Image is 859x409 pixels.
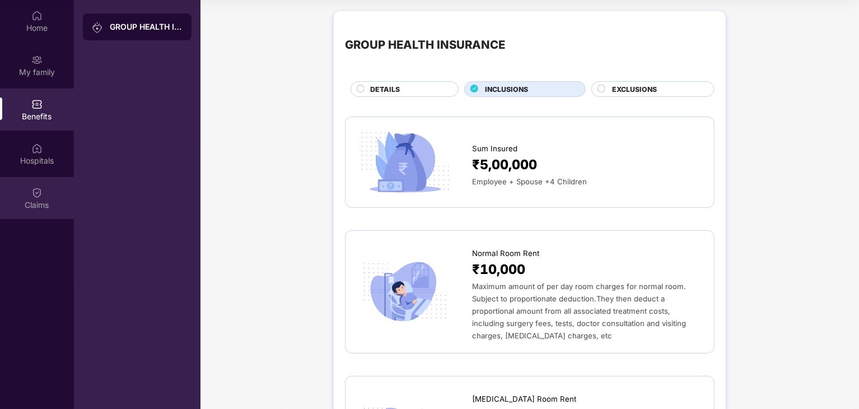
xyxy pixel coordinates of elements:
img: icon [357,258,454,326]
span: Normal Room Rent [472,248,539,259]
span: DETAILS [370,84,400,95]
span: Maximum amount of per day room charges for normal room. Subject to proportionate deduction.They t... [472,282,686,340]
img: svg+xml;base64,PHN2ZyBpZD0iSG9tZSIgeG1sbnM9Imh0dHA6Ly93d3cudzMub3JnLzIwMDAvc3ZnIiB3aWR0aD0iMjAiIG... [31,10,43,21]
span: INCLUSIONS [485,84,528,95]
span: [MEDICAL_DATA] Room Rent [472,393,576,405]
div: GROUP HEALTH INSURANCE [345,36,505,54]
img: svg+xml;base64,PHN2ZyBpZD0iSG9zcGl0YWxzIiB4bWxucz0iaHR0cDovL3d3dy53My5vcmcvMjAwMC9zdmciIHdpZHRoPS... [31,143,43,154]
span: ₹5,00,000 [472,155,537,175]
span: Sum Insured [472,143,517,155]
img: svg+xml;base64,PHN2ZyB3aWR0aD0iMjAiIGhlaWdodD0iMjAiIHZpZXdCb3g9IjAgMCAyMCAyMCIgZmlsbD0ibm9uZSIgeG... [31,54,43,66]
span: ₹10,000 [472,259,525,280]
img: svg+xml;base64,PHN2ZyBpZD0iQ2xhaW0iIHhtbG5zPSJodHRwOi8vd3d3LnczLm9yZy8yMDAwL3N2ZyIgd2lkdGg9IjIwIi... [31,187,43,198]
img: svg+xml;base64,PHN2ZyB3aWR0aD0iMjAiIGhlaWdodD0iMjAiIHZpZXdCb3g9IjAgMCAyMCAyMCIgZmlsbD0ibm9uZSIgeG... [92,22,103,33]
span: EXCLUSIONS [612,84,657,95]
div: GROUP HEALTH INSURANCE [110,21,183,32]
img: icon [357,128,454,196]
span: Employee + Spouse +4 Children [472,177,587,186]
img: svg+xml;base64,PHN2ZyBpZD0iQmVuZWZpdHMiIHhtbG5zPSJodHRwOi8vd3d3LnczLm9yZy8yMDAwL3N2ZyIgd2lkdGg9Ij... [31,99,43,110]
